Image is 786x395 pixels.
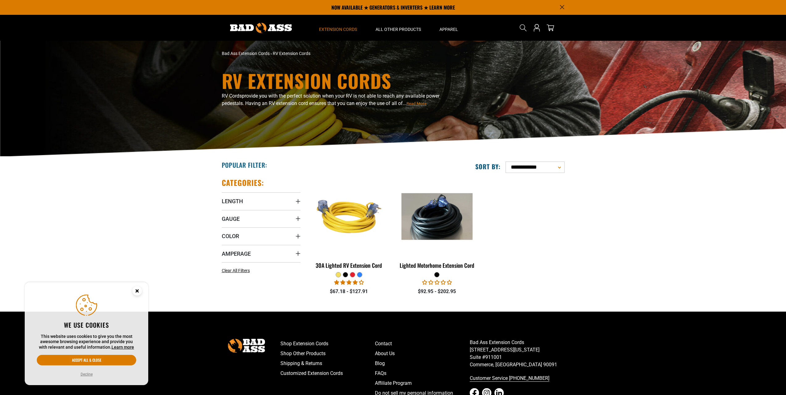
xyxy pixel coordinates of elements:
[375,359,470,368] a: Blog
[37,355,136,365] button: Accept all & close
[280,368,375,378] a: Customized Extension Cords
[222,250,251,257] span: Amperage
[422,279,452,285] span: 0.00 stars
[222,267,252,274] a: Clear All Filters
[222,93,439,106] span: provide you with the perfect solution when your RV is not able to reach any available power pedes...
[111,345,134,350] a: Learn more
[222,178,264,187] h2: Categories:
[273,51,310,56] span: RV Extension Cords
[222,215,240,222] span: Gauge
[470,339,565,368] p: Bad Ass Extension Cords [STREET_ADDRESS][US_STATE] Suite #911001 Commerce, [GEOGRAPHIC_DATA] 90091
[230,23,292,33] img: Bad Ass Extension Cords
[375,339,470,349] a: Contact
[470,373,565,383] a: Customer Service [PHONE_NUMBER]
[222,198,243,205] span: Length
[222,161,267,169] h2: Popular Filter:
[310,288,389,295] div: $67.18 - $127.91
[280,349,375,359] a: Shop Other Products
[518,23,528,33] summary: Search
[310,181,388,252] img: yellow
[222,50,447,57] nav: breadcrumbs
[406,101,427,106] span: Read More
[376,27,421,32] span: All Other Products
[280,359,375,368] a: Shipping & Returns
[375,349,470,359] a: About Us
[280,339,375,349] a: Shop Extension Cords
[375,368,470,378] a: FAQs
[222,245,301,262] summary: Amperage
[398,193,476,240] img: black
[439,27,458,32] span: Apparel
[375,378,470,388] a: Affiliate Program
[397,288,476,295] div: $92.95 - $202.95
[79,371,95,377] button: Decline
[310,178,389,272] a: yellow 30A Lighted RV Extension Cord
[271,51,272,56] span: ›
[319,27,357,32] span: Extension Cords
[430,15,467,41] summary: Apparel
[222,92,447,107] p: RV Cords
[222,210,301,227] summary: Gauge
[222,71,447,90] h1: RV Extension Cords
[310,15,366,41] summary: Extension Cords
[397,263,476,268] div: Lighted Motorhome Extension Cord
[366,15,430,41] summary: All Other Products
[25,282,148,385] aside: Cookie Consent
[222,233,239,240] span: Color
[37,321,136,329] h2: We use cookies
[222,51,270,56] a: Bad Ass Extension Cords
[397,178,476,272] a: black Lighted Motorhome Extension Cord
[310,263,389,268] div: 30A Lighted RV Extension Cord
[37,334,136,350] p: This website uses cookies to give you the most awesome browsing experience and provide you with r...
[228,339,265,353] img: Bad Ass Extension Cords
[222,227,301,245] summary: Color
[334,279,364,285] span: 4.11 stars
[222,192,301,210] summary: Length
[475,162,501,170] label: Sort by:
[222,268,250,273] span: Clear All Filters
